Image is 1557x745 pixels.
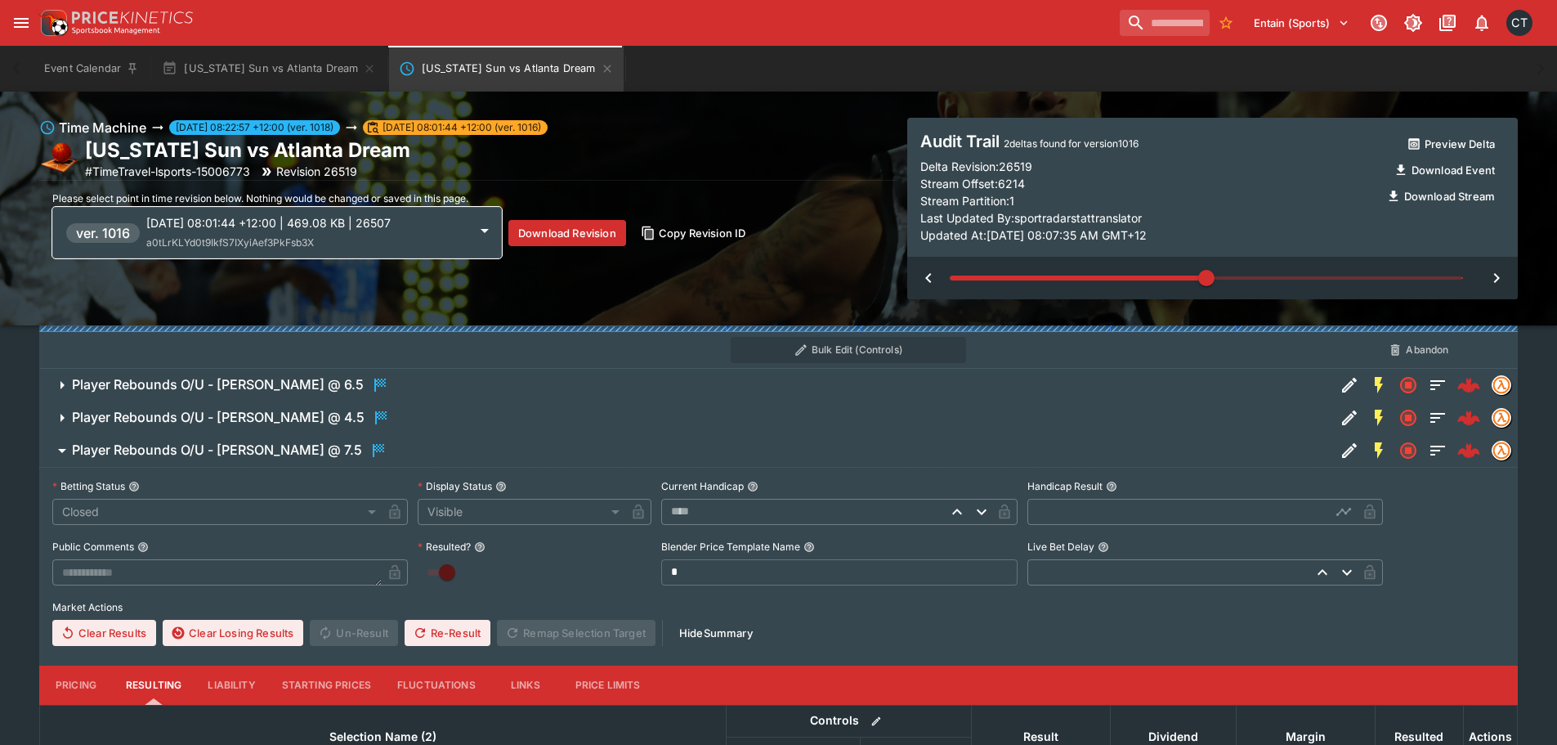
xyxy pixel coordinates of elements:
span: [DATE] 08:22:57 +12:00 (ver. 1018) [169,120,340,135]
button: Blender Price Template Name [803,541,815,553]
button: Edit Detail [1335,370,1364,400]
div: Closed [52,499,382,525]
p: Live Bet Delay [1027,540,1094,554]
span: Un-Result [310,620,397,646]
button: Closed [1394,403,1423,433]
a: 3c244cf4-cdbb-443d-8f3d-25f0cbb172cd [1452,369,1485,402]
svg: Closed [1398,408,1418,428]
div: 3700f40c-7441-44e2-b7ed-c1068dda4c9f [1457,439,1480,462]
button: Notifications [1467,8,1497,38]
a: 3700f40c-7441-44e2-b7ed-c1068dda4c9f [1452,434,1485,467]
button: Starting Prices [269,666,384,705]
button: Clear Losing Results [163,620,303,646]
button: Cameron Tarver [1501,5,1537,41]
div: 14b2f7ff-c00c-44b1-a423-f5c71ded47c4 [1457,406,1480,429]
div: tradingmodel [1492,375,1511,395]
img: PriceKinetics [72,11,193,24]
h2: Copy To Clipboard [85,137,410,163]
p: Betting Status [52,479,125,493]
p: Blender Price Template Name [661,540,800,554]
span: [DATE] 08:01:44 +12:00 (ver. 1016) [376,120,548,135]
button: Resulting [113,666,195,705]
button: Totals [1423,436,1452,465]
button: Betting Status [128,481,140,492]
button: Current Handicap [747,481,758,492]
img: logo-cerberus--red.svg [1457,406,1480,429]
button: Download Revision [508,220,626,246]
p: Revision 26519 [276,163,357,180]
p: Handicap Result [1027,479,1103,493]
button: Download Stream [1378,183,1505,209]
button: Preview Delta [1398,131,1505,157]
span: a0tLrKLYd0t9IkfS7IXyiAef3PkFsb3X [146,236,314,249]
h6: Time Machine [59,118,146,137]
svg: Closed [1398,441,1418,460]
button: No Bookmarks [1213,10,1239,36]
h4: Audit Trail [920,131,1377,152]
img: logo-cerberus--red.svg [1457,374,1480,397]
button: Closed [1394,436,1423,465]
button: Re-Result [405,620,490,646]
p: Current Handicap [661,479,744,493]
button: Links [489,666,562,705]
input: search [1120,10,1210,36]
div: 3c244cf4-cdbb-443d-8f3d-25f0cbb172cd [1457,374,1480,397]
img: basketball.png [39,139,78,178]
h6: ver. 1016 [76,223,130,243]
button: Event Calendar [34,46,149,92]
button: Copy Revision ID [633,220,756,246]
p: Stream Offset: 6214 Stream Partition: 1 Last Updated By: sportradarstattranslator Updated At: [DA... [920,175,1377,244]
button: HideSummary [669,620,763,646]
h6: Player Rebounds O/U - [PERSON_NAME] @ 7.5 [72,442,362,459]
button: Live Bet Delay [1098,541,1109,553]
button: Documentation [1433,8,1462,38]
button: open drawer [7,8,36,38]
th: Controls [726,705,971,737]
p: Display Status [418,479,492,493]
button: Download Event [1385,157,1505,183]
button: Pricing [39,666,113,705]
button: SGM Enabled [1364,436,1394,465]
h6: Player Rebounds O/U - [PERSON_NAME] @ 4.5 [72,409,365,426]
button: Bulk edit [866,711,887,732]
button: Display Status [495,481,507,492]
button: Select Tenant [1244,10,1359,36]
button: Handicap Result [1106,481,1117,492]
div: tradingmodel [1492,408,1511,428]
button: SGM Enabled [1364,403,1394,433]
p: Resulted? [418,540,471,554]
div: Cameron Tarver [1506,10,1532,36]
button: Totals [1423,403,1452,433]
button: Price Limits [562,666,654,705]
span: 2 deltas found for version 1016 [1004,137,1139,150]
label: Market Actions [52,595,1505,620]
h6: Player Rebounds O/U - [PERSON_NAME] @ 6.5 [72,376,364,393]
button: Edit Detail [1335,403,1364,433]
p: Copy To Clipboard [85,163,250,180]
button: Edit Detail [1335,436,1364,465]
button: Connected to PK [1364,8,1394,38]
button: Abandon [1380,337,1458,363]
button: SGM Enabled [1364,370,1394,400]
img: Sportsbook Management [72,27,160,34]
p: Public Comments [52,540,134,554]
button: Toggle light/dark mode [1398,8,1428,38]
button: Clear Results [52,620,156,646]
button: Resulted? [474,541,485,553]
img: tradingmodel [1492,409,1510,427]
button: Player Rebounds O/U - [PERSON_NAME] @ 6.5 [39,369,1335,402]
p: [DATE] 08:01:44 +12:00 | 469.08 KB | 26507 [146,214,468,231]
img: logo-cerberus--red.svg [1457,439,1480,462]
button: Connecticut Sun vs Atlanta Dream [389,46,623,92]
img: tradingmodel [1492,442,1510,460]
img: tradingmodel [1492,376,1510,394]
span: Please select point in time revision below. Nothing would be changed or saved in this page. [52,192,468,204]
svg: Closed [1398,375,1418,395]
p: Delta Revision: 26519 [920,158,1032,175]
div: tradingmodel [1492,441,1511,460]
div: Visible [418,499,625,525]
button: Totals [1423,370,1452,400]
button: Closed [1394,370,1423,400]
button: Player Rebounds O/U - [PERSON_NAME] @ 7.5 [39,434,1335,467]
